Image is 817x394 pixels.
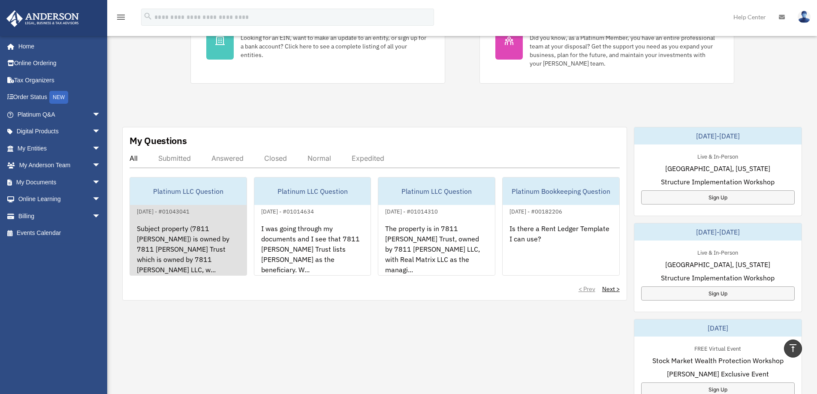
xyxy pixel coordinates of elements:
span: arrow_drop_down [92,208,109,225]
div: Closed [264,154,287,162]
a: My Entitiesarrow_drop_down [6,140,114,157]
span: [PERSON_NAME] Exclusive Event [667,369,769,379]
div: Answered [211,154,244,162]
span: arrow_drop_down [92,157,109,174]
div: [DATE] - #01043041 [130,206,196,215]
a: Billingarrow_drop_down [6,208,114,225]
div: Looking for an EIN, want to make an update to an entity, or sign up for a bank account? Click her... [241,33,429,59]
a: Home [6,38,109,55]
div: Did you know, as a Platinum Member, you have an entire professional team at your disposal? Get th... [530,33,718,68]
div: All [130,154,138,162]
a: menu [116,15,126,22]
span: arrow_drop_down [92,106,109,123]
div: [DATE]-[DATE] [634,127,802,144]
div: The property is in 7811 [PERSON_NAME] Trust, owned by 7811 [PERSON_NAME] LLC, with Real Matrix LL... [378,217,495,283]
div: Platinum LLC Question [130,177,247,205]
a: Online Ordering [6,55,114,72]
div: Subject property (7811 [PERSON_NAME]) is owned by 7811 [PERSON_NAME] Trust which is owned by 7811... [130,217,247,283]
div: [DATE] - #01014310 [378,206,445,215]
a: Next > [602,285,620,293]
div: Is there a Rent Ledger Template I can use? [503,217,619,283]
div: Submitted [158,154,191,162]
a: Platinum LLC Question[DATE] - #01043041Subject property (7811 [PERSON_NAME]) is owned by 7811 [PE... [130,177,247,276]
div: My Questions [130,134,187,147]
span: [GEOGRAPHIC_DATA], [US_STATE] [665,163,770,174]
div: Live & In-Person [690,151,745,160]
i: vertical_align_top [788,343,798,353]
a: Platinum Q&Aarrow_drop_down [6,106,114,123]
span: [GEOGRAPHIC_DATA], [US_STATE] [665,259,770,270]
a: Platinum LLC Question[DATE] - #01014634I was going through my documents and I see that 7811 [PERS... [254,177,371,276]
div: [DATE] - #00182206 [503,206,569,215]
span: arrow_drop_down [92,191,109,208]
i: search [143,12,153,21]
span: Structure Implementation Workshop [661,273,775,283]
a: vertical_align_top [784,340,802,358]
span: Stock Market Wealth Protection Workshop [652,355,784,366]
a: Sign Up [641,286,795,301]
div: [DATE] - #01014634 [254,206,321,215]
i: menu [116,12,126,22]
div: Platinum LLC Question [254,177,371,205]
a: My Documentsarrow_drop_down [6,174,114,191]
a: My Anderson Team Did you know, as a Platinum Member, you have an entire professional team at your... [479,6,734,84]
a: Sign Up [641,190,795,205]
div: Expedited [352,154,384,162]
div: Platinum Bookkeeping Question [503,177,619,205]
a: Platinum Bookkeeping Question[DATE] - #00182206Is there a Rent Ledger Template I can use? [502,177,620,276]
a: Digital Productsarrow_drop_down [6,123,114,140]
div: Normal [308,154,331,162]
a: My Entities Looking for an EIN, want to make an update to an entity, or sign up for a bank accoun... [190,6,445,84]
a: Online Learningarrow_drop_down [6,191,114,208]
div: FREE Virtual Event [687,343,748,352]
span: arrow_drop_down [92,174,109,191]
a: Tax Organizers [6,72,114,89]
a: Order StatusNEW [6,89,114,106]
img: User Pic [798,11,811,23]
a: Platinum LLC Question[DATE] - #01014310The property is in 7811 [PERSON_NAME] Trust, owned by 7811... [378,177,495,276]
span: arrow_drop_down [92,140,109,157]
div: [DATE]-[DATE] [634,223,802,241]
div: [DATE] [634,319,802,337]
span: Structure Implementation Workshop [661,177,775,187]
a: Events Calendar [6,225,114,242]
div: Platinum LLC Question [378,177,495,205]
img: Anderson Advisors Platinum Portal [4,10,81,27]
div: I was going through my documents and I see that 7811 [PERSON_NAME] Trust lists [PERSON_NAME] as t... [254,217,371,283]
div: Live & In-Person [690,247,745,256]
span: arrow_drop_down [92,123,109,141]
div: NEW [49,91,68,104]
a: My Anderson Teamarrow_drop_down [6,157,114,174]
